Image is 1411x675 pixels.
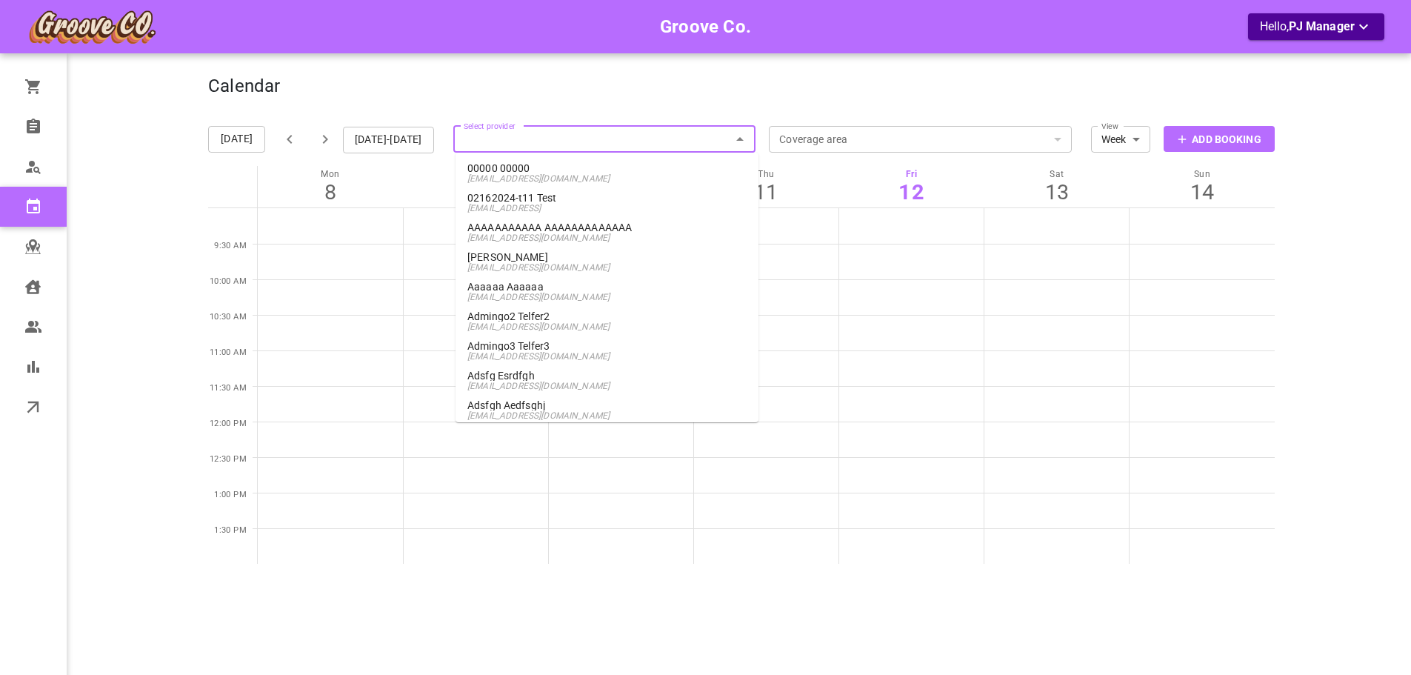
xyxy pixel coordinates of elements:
[984,169,1130,179] p: Sat
[1260,18,1372,36] p: Hello,
[210,454,247,464] span: 12:30 PM
[1130,169,1275,179] p: Sun
[467,203,747,213] span: [EMAIL_ADDRESS]
[1130,179,1275,205] div: 14
[467,233,747,243] span: [EMAIL_ADDRESS][DOMAIN_NAME]
[210,419,247,428] span: 12:00 PM
[1091,132,1150,147] div: Week
[467,163,747,173] p: 00000 00000
[467,292,747,302] span: [EMAIL_ADDRESS][DOMAIN_NAME]
[403,179,548,205] div: 9
[464,115,516,132] label: Select provider
[839,169,984,179] p: Fri
[693,169,838,179] p: Thu
[214,241,247,250] span: 9:30 AM
[984,179,1130,205] div: 13
[660,13,751,41] h6: Groove Co.
[467,410,747,421] span: [EMAIL_ADDRESS][DOMAIN_NAME]
[467,173,747,184] span: [EMAIL_ADDRESS][DOMAIN_NAME]
[1164,126,1275,152] button: Add Booking
[467,322,747,332] span: [EMAIL_ADDRESS][DOMAIN_NAME]
[1192,132,1261,147] p: Add Booking
[258,169,403,179] p: Mon
[214,490,247,499] span: 1:00 PM
[467,262,747,273] span: [EMAIL_ADDRESS][DOMAIN_NAME]
[208,126,265,153] button: [DATE]
[27,8,157,45] img: company-logo
[1289,19,1355,33] span: PJ Manager
[467,341,747,351] p: Admingo3 Telfer3
[467,311,747,322] p: Admingo2 Telfer2
[210,348,247,357] span: 11:00 AM
[839,179,984,205] div: 12
[210,276,247,286] span: 10:00 AM
[467,351,747,362] span: [EMAIL_ADDRESS][DOMAIN_NAME]
[208,76,280,98] h4: Calendar
[467,193,747,203] p: 02162024-t11 Test
[258,179,403,205] div: 8
[1248,13,1384,41] button: Hello,PJ Manager
[467,282,747,292] p: Aaaaaa Aaaaaa
[467,222,747,233] p: AAAAAAAAAAA AAAAAAAAAAAAA
[403,169,548,179] p: Tue
[467,252,747,262] p: [PERSON_NAME]
[730,129,750,150] button: Close
[467,381,747,391] span: [EMAIL_ADDRESS][DOMAIN_NAME]
[214,525,247,535] span: 1:30 PM
[467,400,747,410] p: Adsfgh Aedfsghj
[343,127,434,153] button: [DATE]-[DATE]
[467,370,747,381] p: Adsfg Esrdfgh
[210,312,247,322] span: 10:30 AM
[693,179,838,205] div: 11
[1101,115,1118,132] label: View
[210,383,247,393] span: 11:30 AM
